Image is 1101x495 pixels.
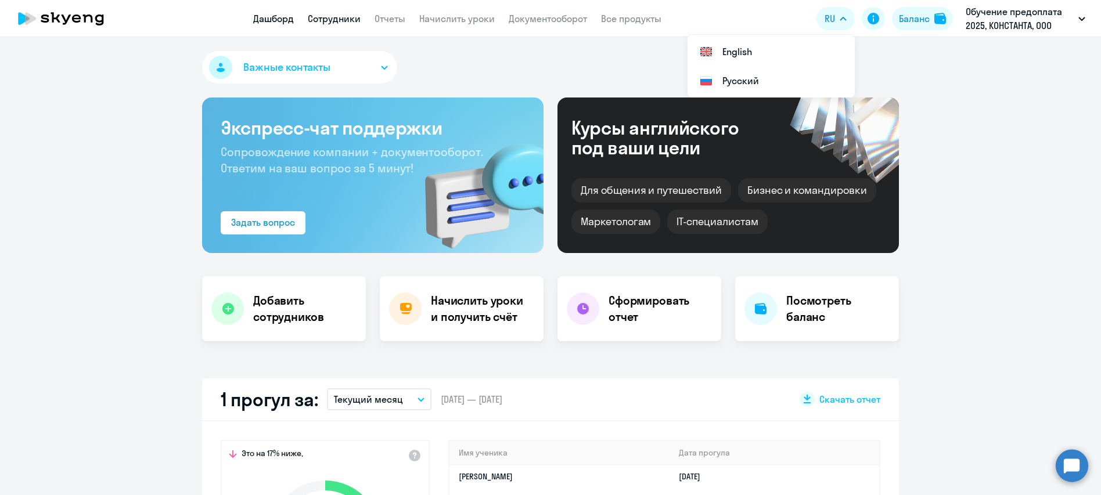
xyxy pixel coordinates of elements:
a: [DATE] [679,471,710,482]
h4: Начислить уроки и получить счёт [431,292,532,325]
button: Обучение предоплата 2025, КОНСТАНТА, ООО [960,5,1091,32]
a: Все продукты [601,13,661,24]
button: Важные контакты [202,51,397,84]
span: RU [825,12,835,26]
h4: Сформировать отчет [609,292,712,325]
div: Курсы английского под ваши цели [571,118,770,157]
div: Баланс [899,12,930,26]
span: Сопровождение компании + документооборот. Ответим на ваш вопрос за 5 минут! [221,144,483,175]
img: balance [934,13,946,24]
a: Начислить уроки [419,13,495,24]
a: Дашборд [253,13,294,24]
img: English [699,45,713,59]
div: Для общения и путешествий [571,178,731,203]
button: Балансbalance [892,7,953,30]
button: Текущий месяц [327,388,431,410]
span: [DATE] — [DATE] [441,393,502,406]
span: Это на 17% ниже, [242,448,303,462]
h3: Экспресс-чат поддержки [221,116,525,139]
div: Бизнес и командировки [738,178,876,203]
h2: 1 прогул за: [221,388,318,411]
span: Скачать отчет [819,393,880,406]
img: bg-img [408,122,544,253]
ul: RU [688,35,855,97]
p: Обучение предоплата 2025, КОНСТАНТА, ООО [966,5,1074,32]
button: RU [816,7,855,30]
div: Задать вопрос [231,215,295,229]
div: Маркетологам [571,209,660,234]
p: Текущий месяц [334,392,403,406]
a: Отчеты [375,13,405,24]
div: IT-специалистам [667,209,767,234]
span: Важные контакты [243,60,330,75]
button: Задать вопрос [221,211,305,234]
th: Дата прогула [670,441,879,465]
th: Имя ученика [449,441,670,465]
img: Русский [699,74,713,88]
a: [PERSON_NAME] [459,471,513,482]
h4: Добавить сотрудников [253,292,357,325]
a: Документооборот [509,13,587,24]
a: Сотрудники [308,13,361,24]
h4: Посмотреть баланс [786,292,890,325]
